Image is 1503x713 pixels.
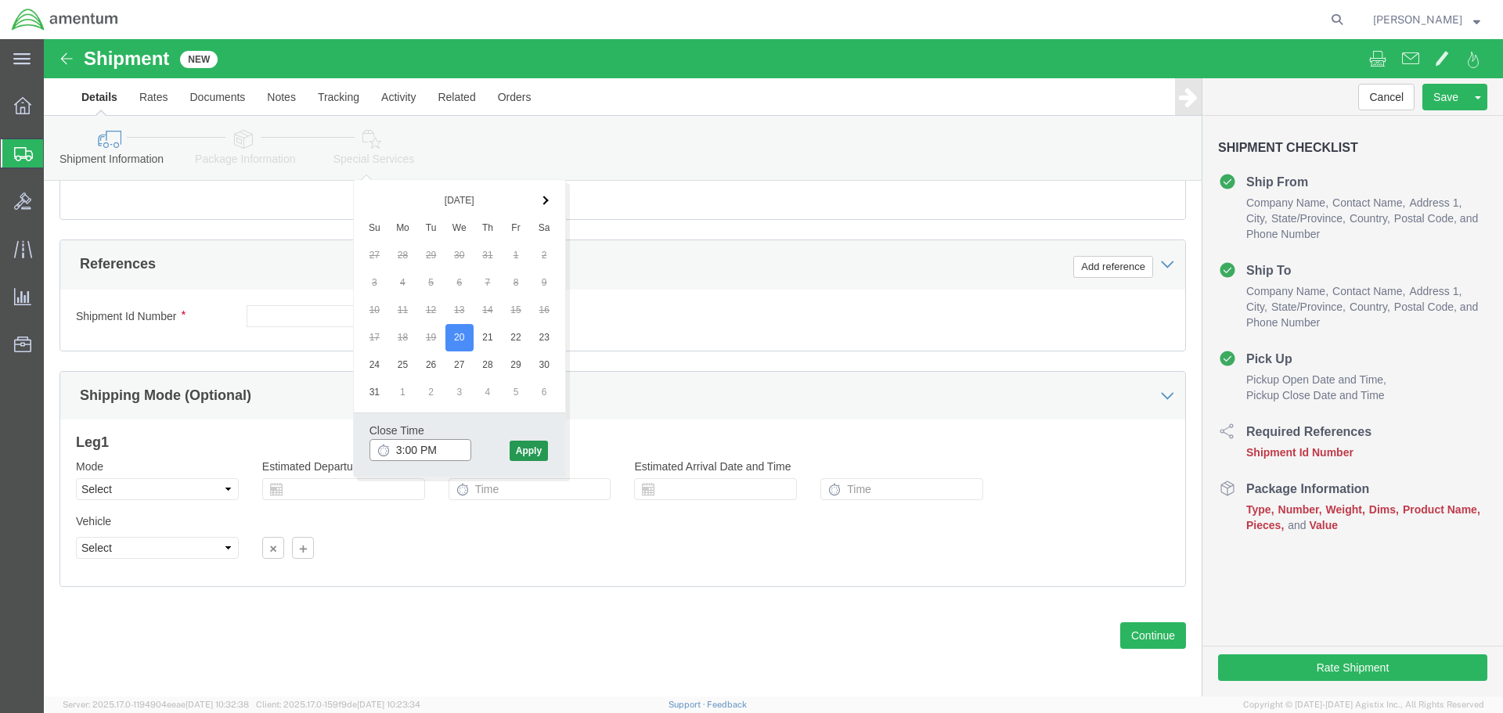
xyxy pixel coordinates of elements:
[256,700,420,709] span: Client: 2025.17.0-159f9de
[63,700,249,709] span: Server: 2025.17.0-1194904eeae
[1243,698,1484,711] span: Copyright © [DATE]-[DATE] Agistix Inc., All Rights Reserved
[669,700,708,709] a: Support
[186,700,249,709] span: [DATE] 10:32:38
[44,39,1503,697] iframe: FS Legacy Container
[707,700,747,709] a: Feedback
[357,700,420,709] span: [DATE] 10:23:34
[11,8,119,31] img: logo
[1372,10,1481,29] button: [PERSON_NAME]
[1373,11,1462,28] span: Ernesto Garcia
